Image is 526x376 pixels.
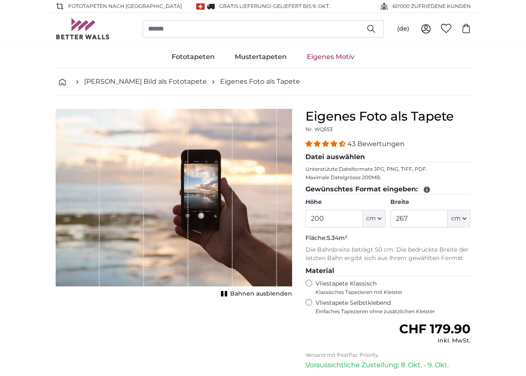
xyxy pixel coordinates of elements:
[448,210,470,227] button: cm
[363,210,385,227] button: cm
[305,174,471,181] p: Maximale Dateigrösse 200MB.
[393,3,471,10] span: 60'000 ZUFRIEDENE KUNDEN
[451,214,461,223] span: cm
[305,266,471,276] legend: Material
[56,68,471,95] nav: breadcrumbs
[316,289,464,296] span: Klassisches Tapezieren mit Kleister
[220,77,300,87] a: Eigenes Foto als Tapete
[316,308,471,315] span: Einfaches Tapezieren ohne zusätzlichen Kleister
[316,280,464,296] label: Vliestapete Klassisch
[273,3,330,9] span: Geliefert bis 9. Okt.
[390,21,416,36] button: (de)
[316,299,471,315] label: Vliestapete Selbstklebend
[225,46,297,68] a: Mustertapeten
[68,3,182,10] span: Fototapeten nach [GEOGRAPHIC_DATA]
[390,198,470,206] label: Breite
[162,46,225,68] a: Fototapeten
[305,352,471,358] p: Versand mit PostPac Priority
[399,337,470,345] div: inkl. MwSt.
[56,109,292,300] div: 1 of 1
[399,321,470,337] span: CHF 179.90
[347,140,405,148] span: 43 Bewertungen
[230,290,292,298] span: Bahnen ausblenden
[297,46,364,68] a: Eigenes Motiv
[366,214,376,223] span: cm
[56,18,110,39] img: Betterwalls
[305,360,471,370] p: Voraussichtliche Zustellung: 8. Okt. - 9. Okt.
[305,166,471,173] p: Unterstützte Dateiformate JPG, PNG, TIFF, PDF.
[218,288,292,300] button: Bahnen ausblenden
[305,126,333,132] span: Nr. WQ553
[305,246,471,263] p: Die Bahnbreite beträgt 50 cm. Die bedruckte Breite der letzten Bahn ergibt sich aus Ihrem gewählt...
[305,234,471,242] p: Fläche:
[305,184,471,195] legend: Gewünschtes Format eingeben:
[219,3,271,9] span: GRATIS Lieferung!
[84,77,207,87] a: [PERSON_NAME] Bild als Fototapete
[327,234,347,242] span: 5.34m²
[305,152,471,162] legend: Datei auswählen
[305,109,471,124] h1: Eigenes Foto als Tapete
[305,140,347,148] span: 4.40 stars
[305,198,385,206] label: Höhe
[196,3,205,10] img: Schweiz
[271,3,330,9] span: -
